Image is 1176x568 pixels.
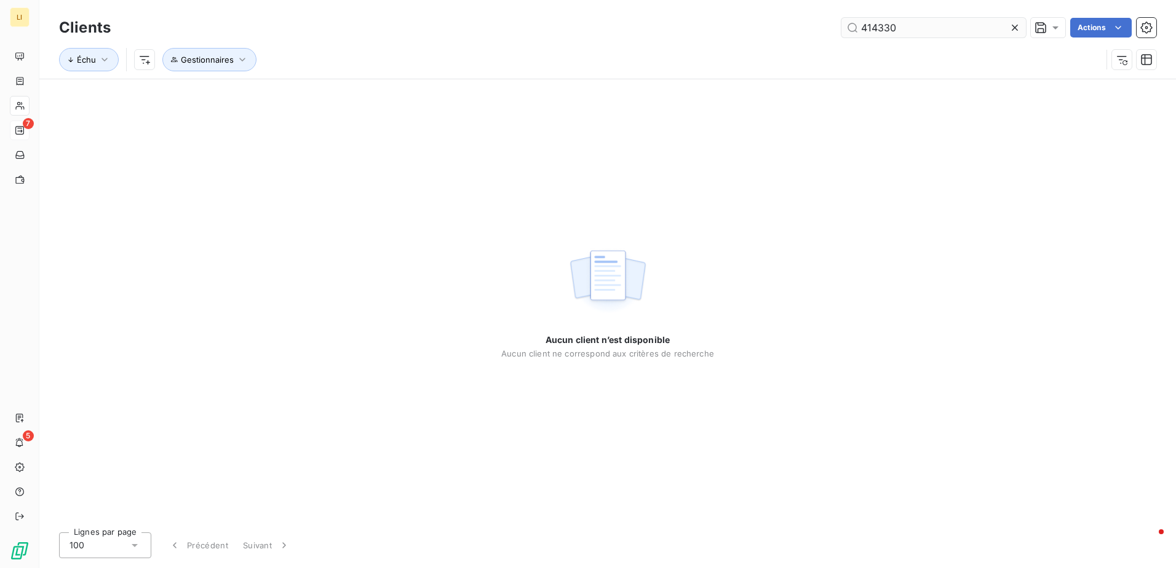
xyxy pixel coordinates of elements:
iframe: Intercom live chat [1134,526,1164,556]
span: Gestionnaires [181,55,234,65]
img: empty state [568,243,647,320]
button: Suivant [236,532,298,558]
button: Échu [59,48,119,71]
span: 5 [23,430,34,441]
h3: Clients [59,17,111,39]
span: 100 [70,539,84,551]
img: Logo LeanPay [10,541,30,561]
span: Aucun client n’est disponible [546,334,670,346]
button: Précédent [161,532,236,558]
span: 7 [23,118,34,129]
span: Échu [77,55,96,65]
button: Gestionnaires [162,48,256,71]
div: LI [10,7,30,27]
span: Aucun client ne correspond aux critères de recherche [501,349,714,358]
button: Actions [1070,18,1132,37]
input: Rechercher [841,18,1026,37]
